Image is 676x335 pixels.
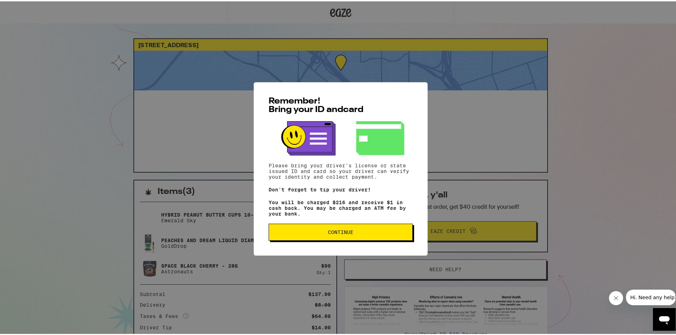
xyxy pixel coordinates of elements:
[269,185,413,191] p: Don't forget to tip your driver!
[626,288,676,304] iframe: Message from company
[609,290,623,304] iframe: Close message
[269,222,413,239] button: Continue
[269,198,413,215] p: You will be charged $216 and receive $1 in cash back. You may be charged an ATM fee by your bank.
[269,161,413,178] p: Please bring your driver's license or state issued ID and card so your driver can verify your ide...
[269,96,363,113] span: Remember! Bring your ID and card
[4,5,51,11] span: Hi. Need any help?
[653,307,676,329] iframe: Button to launch messaging window
[328,228,353,233] span: Continue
